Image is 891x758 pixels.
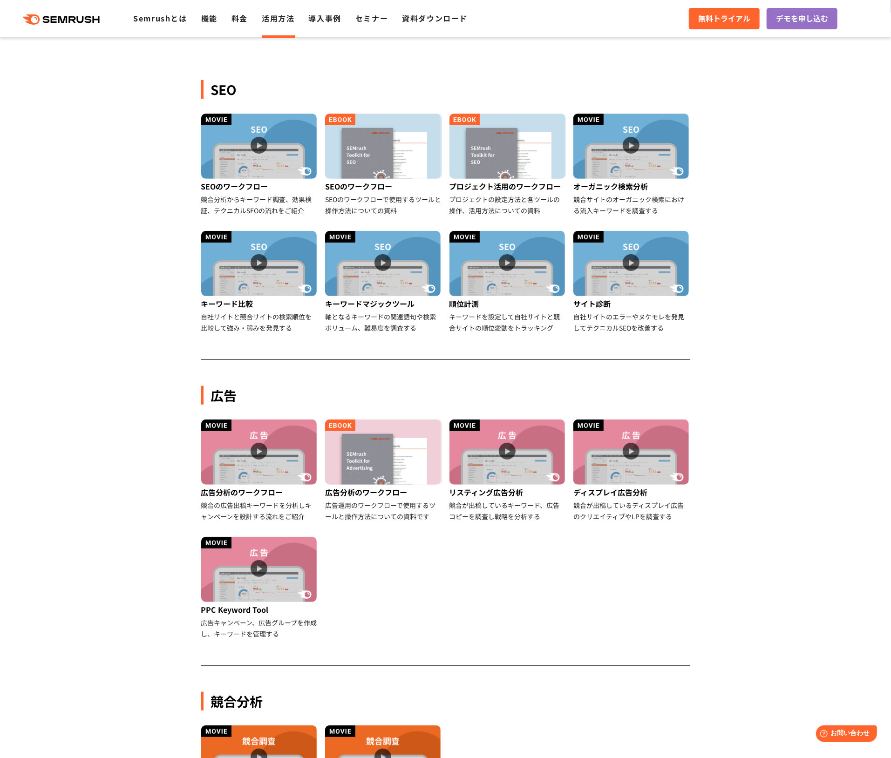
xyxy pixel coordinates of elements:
[355,13,388,24] a: セミナー
[449,485,566,500] div: リスティング広告分析
[573,114,690,216] a: オーガニック検索分析 競合サイトのオーガニック検索における流入キーワードを調査する
[325,194,442,216] div: SEOのワークフローで使用するツールと操作方法についての資料
[573,485,690,500] div: ディスプレイ広告分析
[402,13,468,24] a: 資料ダウンロード
[201,231,318,333] a: キーワード比較 自社サイトと競合サイトの検索順位を比較して強み・弱みを発見する
[201,420,318,522] a: 広告分析のワークフロー 競合の広告出稿キーワードを分析しキャンペーンを設計する流れをご紹介
[309,13,341,24] a: 導入事例
[573,420,690,522] a: ディスプレイ広告分析 競合が出稿しているディスプレイ広告のクリエイティブやLPを調査する
[262,13,294,24] a: 活用方法
[201,537,318,639] a: PPC Keyword Tool 広告キャンペーン、広告グループを作成し、キーワードを管理する
[449,420,566,522] a: リスティング広告分析 競合が出稿しているキーワード、広告コピーを調査し戦略を分析する
[573,296,690,311] div: サイト診断
[201,194,318,216] div: 競合分析からキーワード調査、効果検証、テクニカルSEOの流れをご紹介
[201,114,318,216] a: SEOのワークフロー 競合分析からキーワード調査、効果検証、テクニカルSEOの流れをご紹介
[767,8,837,29] a: デモを申し込む
[449,114,566,216] a: プロジェクト活用のワークフロー プロジェクトの設定方法と各ツールの操作、活用方法についての資料
[449,311,566,333] div: キーワードを設定して自社サイトと競合サイトの順位変動をトラッキング
[201,386,690,405] div: 広告
[573,500,690,522] div: 競合が出稿しているディスプレイ広告のクリエイティブやLPを調査する
[573,179,690,194] div: オーガニック検索分析
[325,500,442,522] div: 広告運用のワークフローで使用するツールと操作方法についての資料です
[325,311,442,333] div: 軸となるキーワードの関連語句や検索ボリューム、難易度を調査する
[201,296,318,311] div: キーワード比較
[201,500,318,522] div: 競合の広告出稿キーワードを分析しキャンペーンを設計する流れをご紹介
[133,13,187,24] a: Semrushとは
[808,722,881,748] iframe: Help widget launcher
[201,617,318,639] div: 広告キャンペーン、広告グループを作成し、キーワードを管理する
[325,296,442,311] div: キーワードマジックツール
[573,194,690,216] div: 競合サイトのオーガニック検索における流入キーワードを調査する
[325,179,442,194] div: SEOのワークフロー
[201,485,318,500] div: 広告分析のワークフロー
[325,114,442,216] a: SEOのワークフロー SEOのワークフローで使用するツールと操作方法についての資料
[201,692,690,711] div: 競合分析
[449,231,566,333] a: 順位計測 キーワードを設定して自社サイトと競合サイトの順位変動をトラッキング
[325,420,442,522] a: 広告分析のワークフロー 広告運用のワークフローで使用するツールと操作方法についての資料です
[325,485,442,500] div: 広告分析のワークフロー
[201,602,318,617] div: PPC Keyword Tool
[201,13,218,24] a: 機能
[776,13,828,25] span: デモを申し込む
[449,296,566,311] div: 順位計測
[325,231,442,333] a: キーワードマジックツール 軸となるキーワードの関連語句や検索ボリューム、難易度を調査する
[449,500,566,522] div: 競合が出稿しているキーワード、広告コピーを調査し戦略を分析する
[449,179,566,194] div: プロジェクト活用のワークフロー
[201,80,690,99] div: SEO
[698,13,750,25] span: 無料トライアル
[449,194,566,216] div: プロジェクトの設定方法と各ツールの操作、活用方法についての資料
[573,311,690,333] div: 自社サイトのエラーやヌケモレを発見してテクニカルSEOを改善する
[231,13,248,24] a: 料金
[689,8,760,29] a: 無料トライアル
[201,179,318,194] div: SEOのワークフロー
[573,231,690,333] a: サイト診断 自社サイトのエラーやヌケモレを発見してテクニカルSEOを改善する
[201,311,318,333] div: 自社サイトと競合サイトの検索順位を比較して強み・弱みを発見する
